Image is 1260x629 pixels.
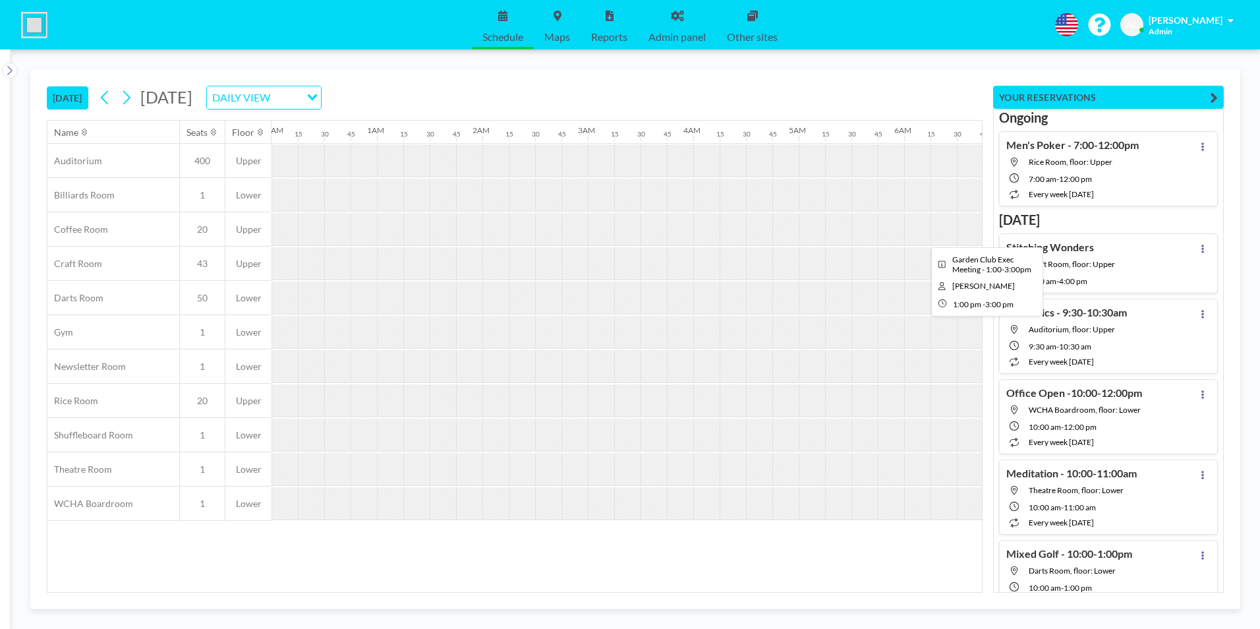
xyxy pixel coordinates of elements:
div: 15 [716,130,724,138]
span: Lower [225,429,272,441]
span: [DATE] [140,87,192,107]
span: Gym [47,326,73,338]
span: 9:30 AM [1029,342,1056,351]
h4: Office Open -10:00-12:00pm [1006,386,1142,400]
h4: Mixed Golf - 10:00-1:00pm [1006,547,1132,560]
span: 1 [180,429,225,441]
span: Rice Room [47,395,98,407]
div: 15 [295,130,302,138]
span: Admin [1149,26,1172,36]
h4: Men's Poker - 7:00-12:00pm [1006,138,1139,152]
h4: Stitching Wonders [1006,241,1094,254]
span: Newsletter Room [47,361,126,373]
span: 1:00 PM [953,299,981,309]
span: 1 [180,498,225,510]
span: Lower [225,292,272,304]
span: Darts Room [47,292,103,304]
div: 45 [558,130,566,138]
div: 15 [400,130,408,138]
input: Search for option [274,89,299,106]
span: Andrea Cottle [952,281,1015,291]
span: - [1056,342,1059,351]
span: Lower [225,189,272,201]
div: 30 [637,130,645,138]
span: every week [DATE] [1029,189,1094,199]
div: 3AM [578,125,595,135]
div: 45 [664,130,672,138]
div: 30 [426,130,434,138]
h3: Ongoing [999,109,1218,126]
span: 50 [180,292,225,304]
span: 1 [180,326,225,338]
div: 12AM [262,125,283,135]
button: YOUR RESERVATIONS [993,86,1224,109]
span: 1 [180,464,225,475]
div: 5AM [789,125,806,135]
div: 4AM [683,125,701,135]
div: Name [54,127,78,138]
span: Upper [225,224,272,235]
h3: [DATE] [999,212,1218,228]
img: organization-logo [21,12,47,38]
span: 1:00 PM [1064,583,1092,593]
span: 20 [180,224,225,235]
span: Lower [225,464,272,475]
div: 45 [769,130,777,138]
span: - [1061,502,1064,512]
span: 12:00 PM [1059,174,1092,184]
span: Lower [225,498,272,510]
span: 10:00 AM [1029,583,1061,593]
span: every week [DATE] [1029,357,1094,367]
span: 10:30 AM [1059,342,1091,351]
span: Craft Room [47,258,102,270]
div: 45 [453,130,461,138]
span: Garden Club Exec Meeting - 1:00-3:00pm [952,255,1031,274]
span: Upper [225,155,272,167]
div: 30 [954,130,961,138]
span: 20 [180,395,225,407]
span: Darts Room, floor: Lower [1029,566,1116,576]
div: 15 [611,130,619,138]
span: every week [DATE] [1029,518,1094,527]
span: Auditorium, floor: Upper [1029,324,1115,334]
div: 6AM [894,125,911,135]
div: 45 [874,130,882,138]
div: 45 [347,130,355,138]
span: 11:00 AM [1064,502,1096,512]
span: Theatre Room [47,464,112,475]
span: Billiards Room [47,189,115,201]
div: 30 [532,130,540,138]
h4: Essentrics - 9:30-10:30am [1006,306,1127,319]
div: Search for option [207,86,321,109]
span: Admin panel [648,32,706,42]
span: - [1056,276,1059,286]
div: 15 [822,130,830,138]
div: Floor [232,127,254,138]
span: Lower [225,326,272,338]
span: - [1061,583,1064,593]
span: 43 [180,258,225,270]
span: 400 [180,155,225,167]
div: 30 [743,130,751,138]
span: Coffee Room [47,224,108,235]
span: 1 [180,361,225,373]
span: Maps [544,32,570,42]
div: 2AM [472,125,490,135]
div: 30 [848,130,856,138]
div: 30 [321,130,329,138]
span: 12:00 PM [1064,422,1097,432]
h4: Meditation - 10:00-11:00am [1006,467,1137,480]
span: AC [1126,19,1138,31]
span: Craft Room, floor: Upper [1029,259,1115,269]
div: 45 [980,130,988,138]
span: Lower [225,361,272,373]
span: WCHA Boardroom [47,498,133,510]
div: 15 [505,130,513,138]
div: 15 [927,130,935,138]
span: 7:00 AM [1029,174,1056,184]
span: - [1056,174,1059,184]
span: - [1061,422,1064,432]
span: Shuffleboard Room [47,429,133,441]
span: Rice Room, floor: Upper [1029,157,1112,167]
span: Upper [225,395,272,407]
